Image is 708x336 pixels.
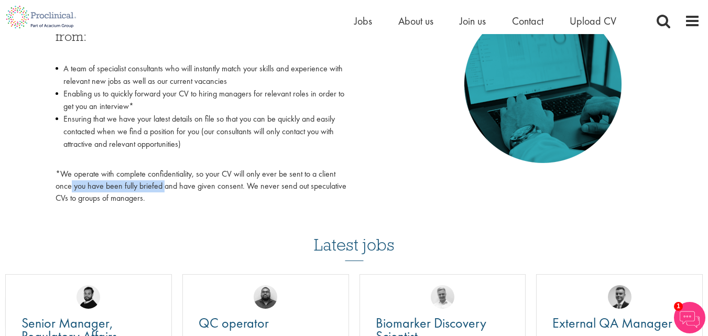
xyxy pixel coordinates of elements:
img: Alex Bill [608,285,631,309]
span: 1 [674,302,683,311]
a: Contact [512,14,543,28]
h3: Latest jobs [314,210,395,261]
img: Chatbot [674,302,705,333]
h3: By sending us your latest CV you will benefit from: [56,16,346,57]
li: Ensuring that we have your latest details on file so that you can be quickly and easily contacted... [56,113,346,163]
span: QC operator [199,314,269,332]
li: Enabling us to quickly forward your CV to hiring managers for relevant roles in order to get you ... [56,88,346,113]
a: QC operator [199,317,333,330]
img: Ashley Bennett [254,285,277,309]
span: External QA Manager [552,314,672,332]
p: *We operate with complete confidentiality, so your CV will only ever be sent to a client once you... [56,168,346,204]
a: Upload CV [570,14,616,28]
a: Join us [460,14,486,28]
img: Joshua Bye [431,285,454,309]
a: External QA Manager [552,317,687,330]
a: About us [398,14,433,28]
a: Jobs [354,14,372,28]
li: A team of specialist consultants who will instantly match your skills and experience with relevan... [56,62,346,88]
img: Nick Walker [77,285,100,309]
